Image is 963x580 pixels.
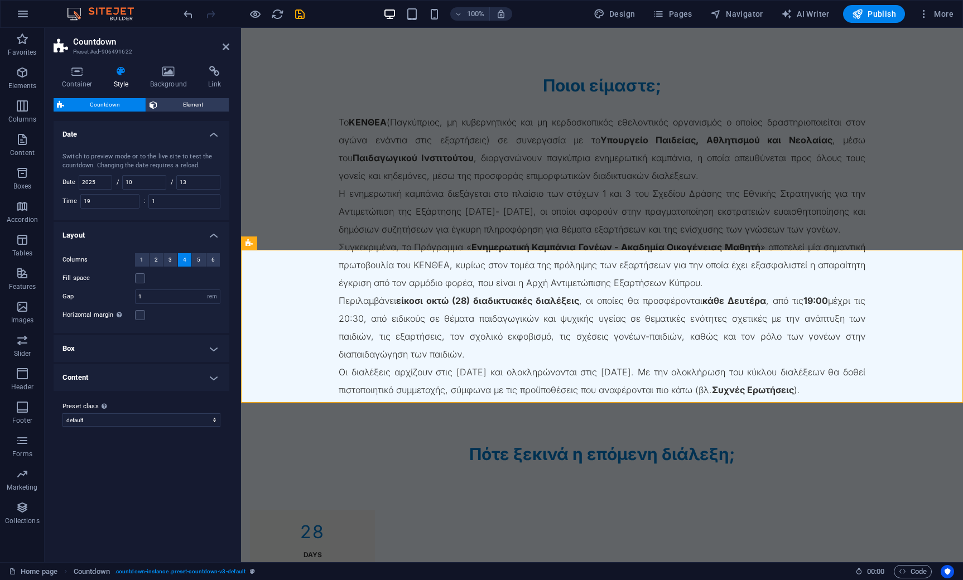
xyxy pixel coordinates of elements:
[146,98,229,112] button: Element
[941,565,954,578] button: Usercentrics
[648,5,696,23] button: Pages
[74,565,255,578] nav: breadcrumb
[62,179,79,185] label: Date
[293,7,306,21] button: save
[12,416,32,425] p: Footer
[150,253,163,267] button: 2
[875,567,877,576] span: :
[843,5,905,23] button: Publish
[450,7,490,21] button: 100%
[105,66,142,89] h4: Style
[14,349,31,358] p: Slider
[62,293,135,299] label: Gap
[161,98,225,112] span: Element
[64,7,148,21] img: Editor Logo
[589,5,640,23] button: Design
[271,8,284,21] i: Reload page
[182,8,195,21] i: Undo: / &nbsp; (6 -> 13) (Ctrl+Z)
[8,115,36,124] p: Columns
[168,253,172,267] span: 3
[54,335,229,362] h4: Box
[589,5,640,23] div: Design (Ctrl+Alt+Y)
[293,8,306,21] i: Save (Ctrl+S)
[10,148,35,157] p: Content
[496,9,506,19] i: On resize automatically adjust zoom level to fit chosen device.
[867,565,884,578] span: 00 00
[777,5,834,23] button: AI Writer
[594,8,635,20] span: Design
[54,121,229,141] h4: Date
[653,8,692,20] span: Pages
[62,198,80,204] label: Time
[144,198,148,204] label: :
[781,8,830,20] span: AI Writer
[200,66,229,89] h4: Link
[12,449,32,458] p: Forms
[54,98,146,112] button: Countdown
[181,7,195,21] button: undo
[467,7,485,21] h6: 100%
[250,568,255,574] i: This element is a customizable preset
[8,48,36,57] p: Favorites
[248,7,262,21] button: Click here to leave preview mode and continue editing
[271,7,284,21] button: reload
[171,179,176,185] label: /
[855,565,885,578] h6: Session time
[914,5,958,23] button: More
[8,81,37,90] p: Elements
[5,516,39,525] p: Collections
[178,253,192,267] button: 4
[62,308,135,322] label: Horizontal margin
[12,249,32,258] p: Tables
[706,5,768,23] button: Navigator
[197,253,200,267] span: 5
[68,98,142,112] span: Countdown
[73,37,229,47] h2: Countdown
[9,565,57,578] a: Click to cancel selection. Double-click to open Pages
[11,383,33,391] p: Header
[894,565,932,578] button: Code
[11,316,34,325] p: Images
[192,253,206,267] button: 5
[206,253,220,267] button: 6
[899,565,927,578] span: Code
[7,215,38,224] p: Accordion
[62,272,135,285] label: Fill space
[114,565,245,578] span: . countdown-instance .preset-countdown-v3-default
[62,253,135,267] label: Columns
[7,483,37,492] p: Marketing
[211,253,215,267] span: 6
[9,282,36,291] p: Features
[142,66,200,89] h4: Background
[13,182,32,191] p: Boxes
[117,179,122,185] label: /
[135,253,149,267] button: 1
[163,253,177,267] button: 3
[918,8,954,20] span: More
[74,565,110,578] span: Click to select. Double-click to edit
[62,400,220,413] label: Preset class
[852,8,896,20] span: Publish
[54,222,229,242] h4: Layout
[73,47,207,57] h3: Preset #ed-906491622
[183,253,186,267] span: 4
[62,152,220,171] div: Switch to preview mode or to the live site to test the countdown. Changing the date requires a re...
[54,364,229,391] h4: Content
[155,253,158,267] span: 2
[140,253,143,267] span: 1
[54,66,105,89] h4: Container
[710,8,763,20] span: Navigator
